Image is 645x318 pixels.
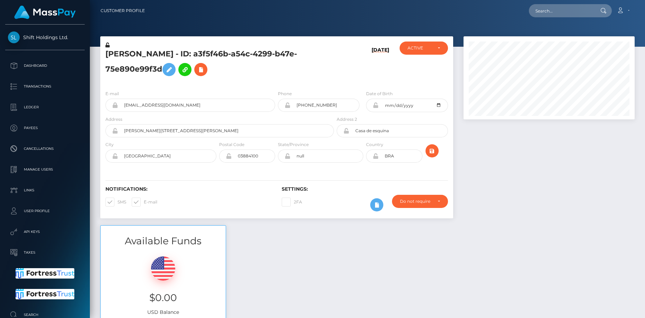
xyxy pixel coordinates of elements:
[8,227,82,237] p: API Keys
[8,123,82,133] p: Payees
[16,268,75,279] img: Fortress Trust
[337,116,357,122] label: Address 2
[400,42,448,55] button: ACTIVE
[101,234,226,248] h3: Available Funds
[16,289,75,299] img: Fortress Trust
[5,244,85,261] a: Taxes
[5,182,85,199] a: Links
[5,119,85,137] a: Payees
[5,78,85,95] a: Transactions
[101,3,145,18] a: Customer Profile
[5,223,85,240] a: API Keys
[105,116,122,122] label: Address
[278,91,292,97] label: Phone
[400,199,432,204] div: Do not require
[8,247,82,258] p: Taxes
[5,140,85,157] a: Cancellations
[408,45,432,51] div: ACTIVE
[105,49,330,80] h5: [PERSON_NAME] - ID: a3f5f46b-a54c-4299-b47e-75e890e99f3d
[392,195,448,208] button: Do not require
[105,186,271,192] h6: Notifications:
[5,161,85,178] a: Manage Users
[151,256,175,281] img: USD.png
[105,198,126,207] label: SMS
[219,142,244,148] label: Postal Code
[8,102,82,112] p: Ledger
[8,61,82,71] p: Dashboard
[5,57,85,74] a: Dashboard
[8,185,82,196] p: Links
[366,91,393,97] label: Date of Birth
[132,198,157,207] label: E-mail
[105,142,114,148] label: City
[8,81,82,92] p: Transactions
[8,144,82,154] p: Cancellations
[282,198,302,207] label: 2FA
[8,31,20,43] img: Shift Holdings Ltd.
[8,164,82,175] p: Manage Users
[105,91,119,97] label: E-mail
[106,291,221,305] h3: $0.00
[5,99,85,116] a: Ledger
[372,47,389,82] h6: [DATE]
[282,186,448,192] h6: Settings:
[14,6,76,19] img: MassPay Logo
[278,142,309,148] label: State/Province
[366,142,383,148] label: Country
[5,34,85,40] span: Shift Holdings Ltd.
[8,206,82,216] p: User Profile
[5,202,85,220] a: User Profile
[529,4,594,17] input: Search...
